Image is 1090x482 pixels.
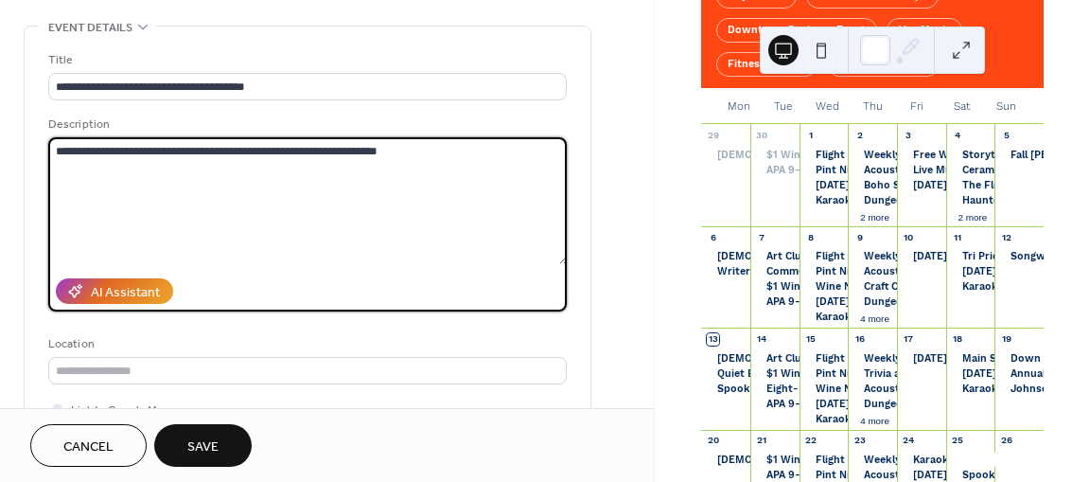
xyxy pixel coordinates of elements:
button: Save [154,424,252,467]
div: [DEMOGRAPHIC_DATA] Night @ [US_STATE][GEOGRAPHIC_DATA] [717,351,1041,366]
div: Spooky Candle Making class [717,382,861,396]
button: AI Assistant [56,278,173,304]
div: 24 [902,435,915,448]
div: Karaoke at [GEOGRAPHIC_DATA] [816,412,978,426]
div: Craft Course: Making a Cutting Board at Lumber & Craft [848,279,897,294]
div: Wine Night and Live Music @ Blues Brews [816,279,1027,294]
div: Description [48,115,563,134]
div: Annual Pumpkin Carving at Atlantic Ale House [994,366,1044,381]
div: 12 [1000,231,1013,244]
div: $1 Wings & Nuggets @ Wild Wing [766,453,932,467]
div: Dungeons and Dragons at Philosopher's House [848,193,897,207]
div: 20 [707,435,720,448]
div: 15 [804,333,817,347]
div: [DATE] Night Trivia at [GEOGRAPHIC_DATA] [816,295,1031,309]
div: Trivia and Pint Night [848,366,897,381]
div: 26 [1000,435,1013,448]
div: Haunted House Luminary Workshop at The Hunter's Hearth [946,193,995,207]
div: Acoustic Autumn featuring Thomas Cassell [848,163,897,177]
div: Sat [940,89,984,125]
div: $1 Wings & Nuggets @ Wild Wing [750,148,800,162]
div: Community Resource Fair at [GEOGRAPHIC_DATA] [766,264,1018,278]
div: Weekly Mah Jongg game time at Philosoher's House [848,453,897,467]
div: Wine Night [800,382,849,396]
div: 5 [1000,130,1013,143]
div: 30 [755,130,768,143]
div: Pint Night @ TN Hills Brewstillery [800,366,849,381]
div: Art Club [766,351,808,366]
div: Flight Wine Night @ The Fiesty Pigeon [816,249,1009,263]
div: Art Club @ Blue's [766,249,853,263]
div: APA 9-Ball Pool League @ Wild Wing [750,295,800,309]
div: Wine Night [816,382,871,396]
div: Karaoke at Little Magic Bar [800,193,849,207]
div: Acoustic Autumn featuring [PERSON_NAME] [864,264,1089,278]
div: 2 [853,130,867,143]
div: Trivia and Pint Night [864,366,967,381]
div: APA 9-Ball Pool League @ Wild Wing [750,397,800,411]
div: Pint Night @ TN Hills Brewstillery [800,468,849,482]
div: APA 9-Ball Pool League @ Wild Wing [750,468,800,482]
div: 4 [951,130,964,143]
div: Downtown Business Event [716,18,877,43]
div: Boho Skull Canvas Class at Into the Fire [848,178,897,192]
div: Ceramic Pumpkin Carving at The Hunter's Hearth [946,163,995,177]
div: Acoustic Autumn featuring Dan Trull [848,382,897,396]
button: 2 more [951,208,995,223]
div: 29 [707,130,720,143]
div: Quiet Book Club [717,366,800,381]
div: APA 9-Ball Pool League @ Wild Wing [766,295,948,309]
div: 10 [902,231,915,244]
div: APA 9-Ball Pool League @ Wild Wing [766,397,948,411]
div: 8 [804,231,817,244]
div: Pint Night @ [GEOGRAPHIC_DATA] [816,163,987,177]
div: Main Street Days [946,351,995,366]
div: Songwriter Round @ Breaker Barber Co. [994,249,1044,263]
div: AI Assistant [91,283,160,303]
div: Live Music w/ Vaden Landers [897,163,946,177]
div: 6 [707,231,720,244]
span: Link to Google Maps [71,401,175,420]
div: Flight Wine Night @ The Fiesty Pigeon [800,453,849,467]
div: Community Resource Fair at JC Public Library [750,264,800,278]
button: 4 more [853,412,897,427]
div: Art Club [750,351,800,366]
button: 4 more [853,310,897,325]
div: 25 [951,435,964,448]
div: [DEMOGRAPHIC_DATA] Night @ [US_STATE][GEOGRAPHIC_DATA] [717,148,1041,162]
div: Writer's Group @ Blues Brews [701,264,750,278]
div: $1 Wings & Nuggets @ Wild Wing [750,453,800,467]
div: Friday Live Music at Little Magic Bar [897,178,946,192]
div: Flight Wine Night @ The Fiesty Pigeon [816,148,1009,162]
div: Thu [851,89,895,125]
div: Location [48,334,563,354]
div: Acoustic Autumn featuring Madi Foster [848,264,897,278]
div: 7 [755,231,768,244]
div: Spooky Floral Design Class at 1976 Flowers [946,468,995,482]
div: Flight Wine Night @ The Fiesty Pigeon [800,148,849,162]
div: Tri Pride Festival [962,249,1046,263]
div: 23 [853,435,867,448]
div: 11 [951,231,964,244]
div: Dungeons and Dragons at Philosopher's House [848,295,897,309]
div: Karaoke at Little Magic Bar [946,279,995,294]
div: Blue's Brews Turns 3! [946,453,1044,467]
div: Wed [805,89,850,125]
div: [DEMOGRAPHIC_DATA] Night @ [US_STATE][GEOGRAPHIC_DATA] [717,453,1041,467]
div: Friday Live Music at Little Magic Bar [897,249,946,263]
div: Ladies Night @ Tennessee Hills Brewstillery [701,249,750,263]
div: Quiet Book Club [701,366,750,381]
div: $1 Wings & Nuggets @ Wild Wing [766,279,932,294]
div: Acoustic Autumn featuring [PERSON_NAME] [864,163,1089,177]
div: Tue [761,89,805,125]
div: Flight Wine Night @ The Fiesty Pigeon [816,453,1009,467]
div: [DATE] Night Trivia at [GEOGRAPHIC_DATA] [816,178,1031,192]
div: 14 [755,333,768,347]
div: Friday Live Music at Little Magic Bar [897,351,946,366]
div: Weekly Mah Jongg game time at Philosoher's House [848,351,897,366]
a: Cancel [30,424,147,467]
div: Karaoke at Little Magic Bar [800,310,849,324]
div: Weekly Mah Jongg game time at Philosoher's House [848,249,897,263]
div: $1 Wings & Nuggets @ Wild Wing [766,148,932,162]
div: $1 Wings & Nuggets @ Wild Wing [766,366,932,381]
